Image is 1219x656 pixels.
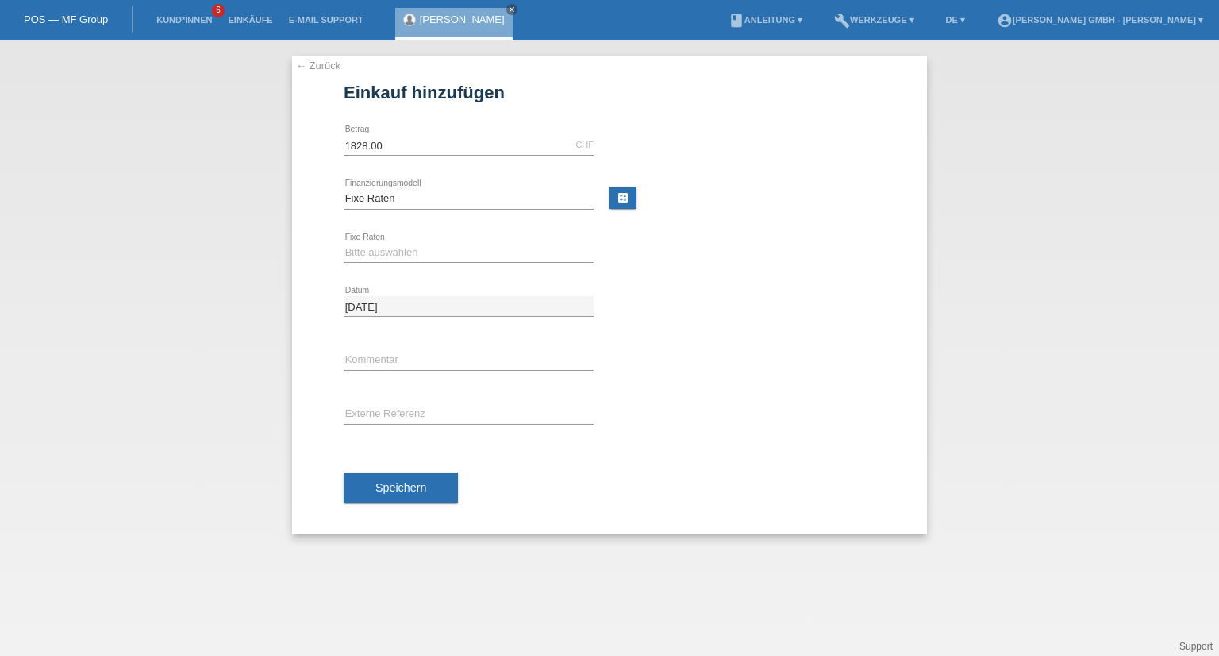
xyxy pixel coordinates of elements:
span: 6 [212,4,225,17]
a: bookAnleitung ▾ [721,15,810,25]
i: account_circle [997,13,1013,29]
span: Speichern [375,481,426,494]
a: account_circle[PERSON_NAME] GmbH - [PERSON_NAME] ▾ [989,15,1211,25]
a: calculate [609,187,636,209]
i: book [729,13,744,29]
h1: Einkauf hinzufügen [344,83,875,102]
a: close [506,4,517,15]
a: DE ▾ [938,15,973,25]
div: CHF [575,140,594,149]
button: Speichern [344,473,458,503]
a: Support [1179,641,1213,652]
a: E-Mail Support [281,15,371,25]
a: [PERSON_NAME] [420,14,505,25]
i: close [508,6,516,14]
i: build [834,13,850,29]
a: Einkäufe [220,15,280,25]
a: POS — MF Group [24,14,108,25]
a: Kund*innen [148,15,220,25]
i: calculate [617,191,629,204]
a: ← Zurück [296,60,340,71]
a: buildWerkzeuge ▾ [826,15,922,25]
